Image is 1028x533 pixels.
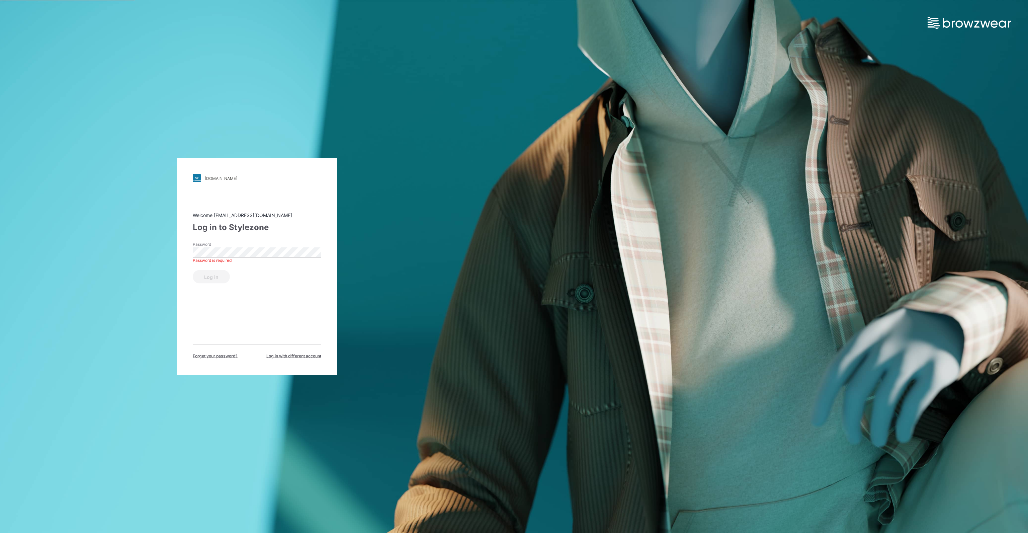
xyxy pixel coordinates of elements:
[205,176,237,181] div: [DOMAIN_NAME]
[193,241,240,247] label: Password
[266,353,321,359] span: Log in with different account
[928,17,1011,29] img: browzwear-logo.e42bd6dac1945053ebaf764b6aa21510.svg
[193,221,321,233] div: Log in to Stylezone
[193,212,321,219] div: Welcome [EMAIL_ADDRESS][DOMAIN_NAME]
[193,174,201,182] img: stylezone-logo.562084cfcfab977791bfbf7441f1a819.svg
[193,257,321,263] div: Password is required
[193,353,238,359] span: Forget your password?
[193,174,321,182] a: [DOMAIN_NAME]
